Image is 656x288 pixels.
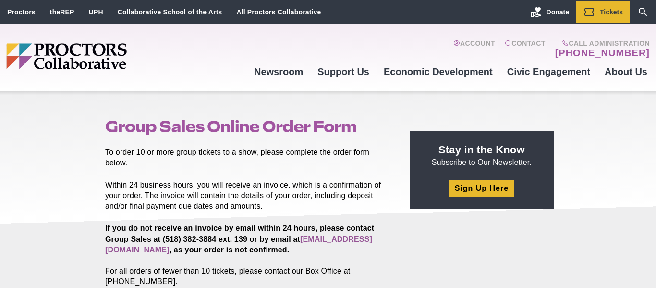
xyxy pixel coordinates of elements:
span: Call Administration [552,39,650,47]
a: All Proctors Collaborative [236,8,321,16]
a: UPH [89,8,103,16]
strong: Stay in the Know [438,144,525,156]
img: Proctors logo [6,43,201,69]
a: Search [630,1,656,23]
a: Newsroom [247,59,310,85]
p: Within 24 business hours, you will receive an invoice, which is a confirmation of your order. The... [105,180,388,212]
p: To order 10 or more group tickets to a show, please complete the order form below. [105,147,388,168]
strong: If you do not receive an invoice by email within 24 hours, please contact Group Sales at (518) 38... [105,224,374,253]
a: Support Us [310,59,377,85]
a: Sign Up Here [449,180,514,197]
span: Tickets [600,8,623,16]
p: Subscribe to Our Newsletter. [421,143,542,168]
span: Donate [547,8,569,16]
a: [EMAIL_ADDRESS][DOMAIN_NAME] [105,235,372,254]
a: Contact [505,39,546,59]
a: Account [453,39,495,59]
a: Collaborative School of the Arts [118,8,222,16]
p: For all orders of fewer than 10 tickets, please contact our Box Office at [PHONE_NUMBER]. [105,223,388,287]
a: [PHONE_NUMBER] [555,47,650,59]
a: theREP [50,8,74,16]
a: Economic Development [377,59,500,85]
a: Donate [523,1,576,23]
a: Proctors [7,8,36,16]
a: Tickets [576,1,630,23]
a: About Us [597,59,655,85]
a: Civic Engagement [500,59,597,85]
h1: Group Sales Online Order Form [105,117,388,136]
